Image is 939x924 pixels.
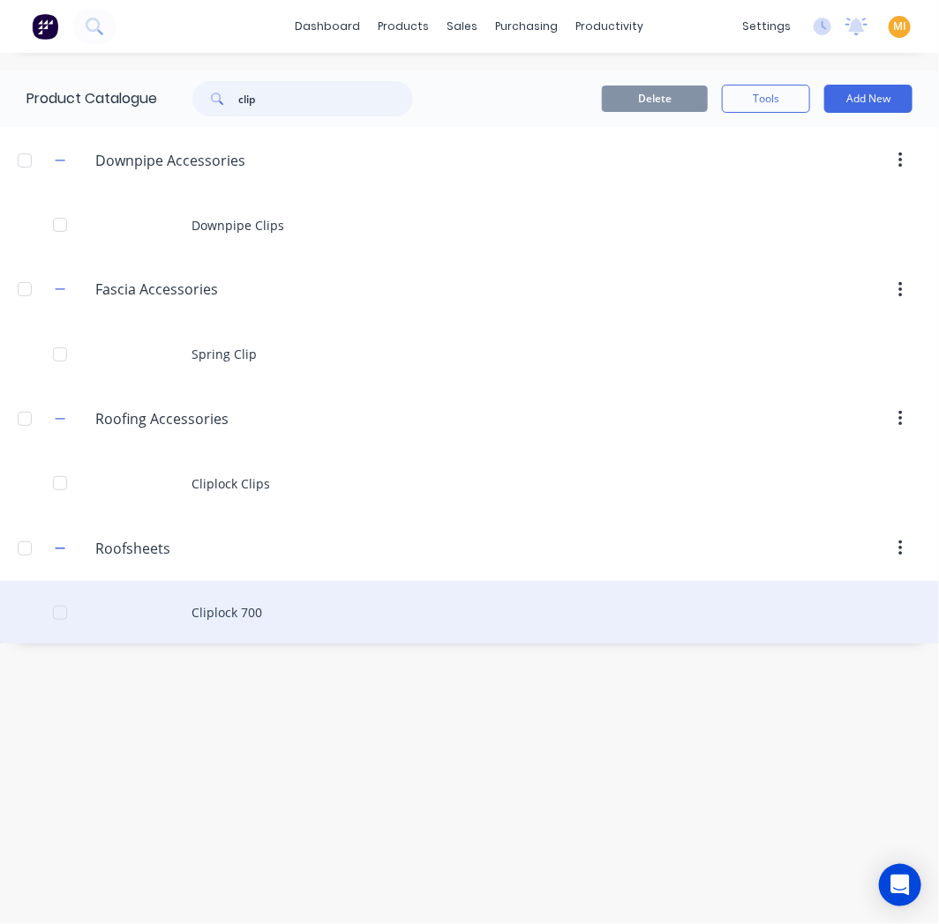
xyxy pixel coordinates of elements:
[370,13,439,40] div: products
[824,85,913,113] button: Add New
[487,13,567,40] div: purchasing
[95,279,304,300] input: Enter category name
[287,13,370,40] a: dashboard
[95,150,304,171] input: Enter category name
[879,864,921,906] div: Open Intercom Messenger
[567,13,653,40] div: productivity
[95,538,304,559] input: Enter category name
[722,85,810,113] button: Tools
[893,19,906,34] span: MI
[95,408,304,429] input: Enter category name
[602,86,708,112] button: Delete
[439,13,487,40] div: sales
[32,13,58,40] img: Factory
[238,81,413,116] input: Search...
[733,13,800,40] div: settings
